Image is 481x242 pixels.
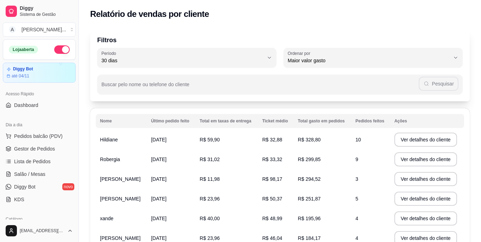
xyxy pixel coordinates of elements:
[394,133,457,147] button: Ver detalhes do cliente
[3,214,76,225] div: Catálogo
[151,176,167,182] span: [DATE]
[97,35,463,45] p: Filtros
[356,176,358,182] span: 3
[3,194,76,205] a: KDS
[288,57,450,64] span: Maior valor gasto
[147,114,195,128] th: Último pedido feito
[100,196,140,202] span: [PERSON_NAME]
[100,137,118,142] span: Hildiane
[3,119,76,130] div: Dia a dia
[356,235,358,241] span: 4
[54,45,70,54] button: Alterar Status
[200,235,220,241] span: R$ 23,96
[101,50,118,56] label: Período
[14,145,55,152] span: Gestor de Pedidos
[394,211,457,225] button: Ver detalhes do cliente
[14,102,38,109] span: Dashboard
[3,222,76,239] button: [EMAIL_ADDRESS][DOMAIN_NAME]
[14,183,36,190] span: Diggy Bot
[200,157,220,162] span: R$ 31,02
[298,157,321,162] span: R$ 299,85
[200,137,220,142] span: R$ 59,90
[12,73,29,79] article: até 04/11
[9,46,38,53] div: Loja aberta
[298,196,321,202] span: R$ 251,87
[298,235,321,241] span: R$ 184,17
[3,156,76,167] a: Lista de Pedidos
[100,216,113,221] span: xande
[390,114,464,128] th: Ações
[14,196,24,203] span: KDS
[351,114,390,128] th: Pedidos feitos
[100,235,140,241] span: [PERSON_NAME]
[3,130,76,142] button: Pedidos balcão (PDV)
[283,48,463,68] button: Ordenar porMaior valor gasto
[294,114,351,128] th: Total gasto em pedidos
[101,57,264,64] span: 30 dias
[288,50,313,56] label: Ordenar por
[3,23,76,37] button: Select a team
[13,66,33,72] article: Diggy Bot
[9,26,16,33] span: A
[151,196,167,202] span: [DATE]
[262,137,282,142] span: R$ 32,88
[14,133,63,140] span: Pedidos balcão (PDV)
[20,5,73,12] span: Diggy
[20,12,73,17] span: Sistema de Gestão
[14,158,51,165] span: Lista de Pedidos
[262,235,282,241] span: R$ 46,04
[200,176,220,182] span: R$ 11,98
[3,63,76,83] a: Diggy Botaté 04/11
[262,216,282,221] span: R$ 48,99
[97,48,276,68] button: Período30 dias
[3,181,76,192] a: Diggy Botnovo
[394,192,457,206] button: Ver detalhes do cliente
[356,196,358,202] span: 5
[151,235,167,241] span: [DATE]
[356,216,358,221] span: 4
[151,216,167,221] span: [DATE]
[298,216,321,221] span: R$ 195,96
[200,196,220,202] span: R$ 23,96
[298,176,321,182] span: R$ 294,52
[90,8,209,20] h2: Relatório de vendas por cliente
[100,176,140,182] span: [PERSON_NAME]
[3,100,76,111] a: Dashboard
[3,3,76,20] a: DiggySistema de Gestão
[394,172,457,186] button: Ver detalhes do cliente
[262,157,282,162] span: R$ 33,32
[96,114,147,128] th: Nome
[258,114,294,128] th: Ticket médio
[356,157,358,162] span: 9
[200,216,220,221] span: R$ 40,00
[195,114,258,128] th: Total em taxas de entrega
[14,171,45,178] span: Salão / Mesas
[262,176,282,182] span: R$ 98,17
[101,84,419,91] input: Buscar pelo nome ou telefone do cliente
[3,143,76,154] a: Gestor de Pedidos
[100,157,120,162] span: Robergia
[151,137,167,142] span: [DATE]
[262,196,282,202] span: R$ 50,37
[151,157,167,162] span: [DATE]
[356,137,361,142] span: 10
[394,152,457,166] button: Ver detalhes do cliente
[21,26,66,33] div: [PERSON_NAME] ...
[3,168,76,180] a: Salão / Mesas
[20,228,64,234] span: [EMAIL_ADDRESS][DOMAIN_NAME]
[3,88,76,100] div: Acesso Rápido
[298,137,321,142] span: R$ 328,80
